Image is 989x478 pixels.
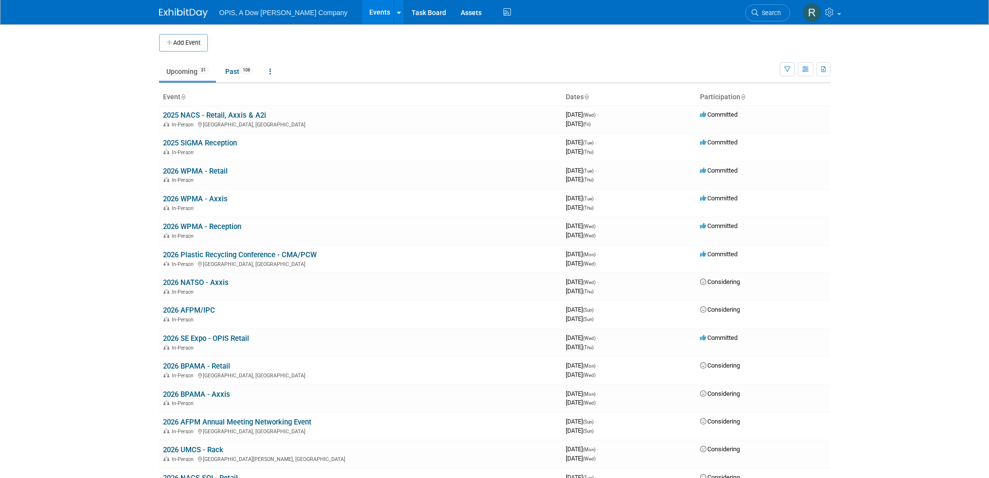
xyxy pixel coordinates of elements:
span: (Thu) [583,205,593,211]
div: [GEOGRAPHIC_DATA], [GEOGRAPHIC_DATA] [163,260,558,267]
span: Committed [700,139,737,146]
a: 2026 AFPM Annual Meeting Networking Event [163,418,311,426]
span: In-Person [172,205,197,212]
img: Renee Ortner [803,3,821,22]
span: [DATE] [566,195,596,202]
span: (Sun) [583,307,593,313]
span: (Tue) [583,168,593,174]
span: - [595,306,596,313]
a: 2026 UMCS - Rack [163,445,223,454]
a: 2026 SE Expo - OPIS Retail [163,334,249,343]
span: OPIS, A Dow [PERSON_NAME] Company [219,9,348,17]
div: [GEOGRAPHIC_DATA][PERSON_NAME], [GEOGRAPHIC_DATA] [163,455,558,462]
span: [DATE] [566,418,596,425]
span: [DATE] [566,176,593,183]
span: - [595,195,596,202]
span: Committed [700,195,737,202]
a: 2025 SIGMA Reception [163,139,237,147]
span: In-Person [172,317,197,323]
span: (Wed) [583,112,595,118]
span: 31 [198,67,209,74]
span: - [597,334,598,341]
div: [GEOGRAPHIC_DATA], [GEOGRAPHIC_DATA] [163,120,558,128]
span: - [597,390,598,397]
span: (Tue) [583,140,593,145]
span: [DATE] [566,111,598,118]
span: [DATE] [566,287,593,295]
th: Participation [696,89,830,106]
span: - [597,278,598,285]
a: Upcoming31 [159,62,216,81]
span: Committed [700,250,737,258]
a: 2026 AFPM/IPC [163,306,215,315]
span: Considering [700,445,740,453]
img: In-Person Event [163,400,169,405]
span: [DATE] [566,120,591,127]
span: - [597,222,598,230]
img: In-Person Event [163,372,169,377]
span: (Sun) [583,419,593,425]
span: - [597,362,598,369]
span: In-Person [172,261,197,267]
img: In-Person Event [163,345,169,350]
a: Sort by Start Date [584,93,589,101]
span: (Wed) [583,400,595,406]
div: [GEOGRAPHIC_DATA], [GEOGRAPHIC_DATA] [163,371,558,379]
span: Search [758,9,781,17]
span: Considering [700,390,740,397]
span: [DATE] [566,278,598,285]
span: - [595,418,596,425]
span: (Wed) [583,233,595,238]
span: (Fri) [583,122,591,127]
span: (Sun) [583,317,593,322]
span: (Wed) [583,456,595,461]
span: Considering [700,362,740,369]
a: 2026 WPMA - Retail [163,167,228,176]
span: [DATE] [566,371,595,378]
a: Sort by Event Name [180,93,185,101]
span: [DATE] [566,315,593,322]
span: [DATE] [566,306,596,313]
span: (Wed) [583,224,595,229]
img: In-Person Event [163,149,169,154]
span: Committed [700,111,737,118]
span: (Wed) [583,336,595,341]
span: (Thu) [583,289,593,294]
span: In-Person [172,289,197,295]
span: [DATE] [566,260,595,267]
span: (Wed) [583,261,595,266]
span: [DATE] [566,139,596,146]
img: In-Person Event [163,205,169,210]
a: 2026 WPMA - Reception [163,222,241,231]
span: In-Person [172,372,197,379]
span: Considering [700,418,740,425]
img: In-Person Event [163,261,169,266]
span: (Wed) [583,280,595,285]
img: ExhibitDay [159,8,208,18]
span: In-Person [172,233,197,239]
span: (Mon) [583,363,595,369]
img: In-Person Event [163,428,169,433]
span: (Thu) [583,177,593,182]
span: [DATE] [566,445,598,453]
span: [DATE] [566,343,593,351]
a: 2026 NATSO - Axxis [163,278,229,287]
span: - [595,139,596,146]
a: Past108 [218,62,260,81]
span: In-Person [172,122,197,128]
span: Committed [700,222,737,230]
a: Sort by Participation Type [740,93,745,101]
span: Committed [700,334,737,341]
span: 108 [240,67,253,74]
span: In-Person [172,177,197,183]
img: In-Person Event [163,289,169,294]
span: - [597,445,598,453]
span: (Sun) [583,428,593,434]
span: (Wed) [583,372,595,378]
span: Considering [700,278,740,285]
span: [DATE] [566,399,595,406]
img: In-Person Event [163,456,169,461]
button: Add Event [159,34,208,52]
span: [DATE] [566,334,598,341]
th: Event [159,89,562,106]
